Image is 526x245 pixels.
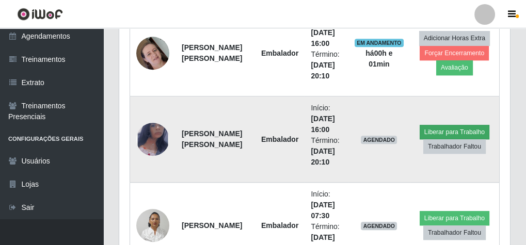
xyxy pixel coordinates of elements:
li: Término: [311,135,342,168]
img: 1748046228717.jpeg [136,112,169,166]
li: Início: [311,103,342,135]
button: Trabalhador Faltou [423,225,486,240]
strong: Embalador [261,221,298,230]
span: AGENDADO [361,136,397,144]
time: [DATE] 16:00 [311,115,334,134]
img: 1694555706443.jpeg [136,24,169,83]
button: Forçar Encerramento [420,46,489,60]
img: CoreUI Logo [17,8,63,21]
time: [DATE] 16:00 [311,28,334,47]
time: [DATE] 20:10 [311,61,334,80]
button: Adicionar Horas Extra [419,31,490,45]
button: Liberar para Trabalho [420,211,489,225]
strong: Embalador [261,49,298,57]
strong: Embalador [261,135,298,143]
strong: há 00 h e 01 min [365,49,392,68]
span: EM ANDAMENTO [355,39,404,47]
time: [DATE] 07:30 [311,201,334,220]
li: Início: [311,189,342,221]
li: Início: [311,17,342,49]
strong: [PERSON_NAME] [182,221,242,230]
strong: [PERSON_NAME] [PERSON_NAME] [182,43,242,62]
span: AGENDADO [361,222,397,230]
button: Avaliação [436,60,473,75]
button: Trabalhador Faltou [423,139,486,154]
button: Liberar para Trabalho [420,125,489,139]
li: Término: [311,49,342,81]
strong: [PERSON_NAME] [PERSON_NAME] [182,129,242,149]
time: [DATE] 20:10 [311,147,334,166]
